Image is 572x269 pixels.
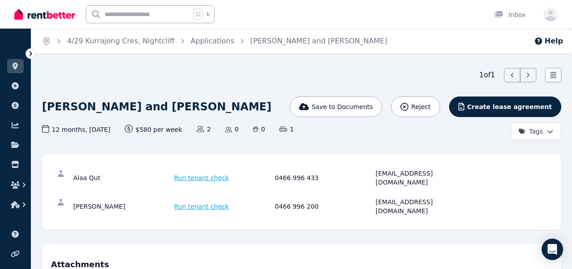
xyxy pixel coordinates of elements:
[311,102,373,111] span: Save to Documents
[467,102,552,111] span: Create lease agreement
[479,70,495,80] span: 1 of 1
[275,169,373,187] div: 0466 996 433
[174,202,229,211] span: Run tenant check
[253,125,265,134] span: 0
[42,100,271,114] h1: [PERSON_NAME] and [PERSON_NAME]
[73,169,172,187] div: Alaa Qut
[42,125,110,134] span: 12 months , [DATE]
[206,11,210,18] span: k
[125,125,182,134] span: $580 per week
[67,37,175,45] a: 4/29 Kurrajong Cres, Nightcliff
[225,125,239,134] span: 0
[518,127,543,136] span: Tags
[542,239,563,260] div: Open Intercom Messenger
[376,169,474,187] div: [EMAIL_ADDRESS][DOMAIN_NAME]
[191,37,235,45] a: Applications
[511,122,561,140] button: Tags
[174,173,229,182] span: Run tenant check
[197,125,211,134] span: 2
[376,198,474,215] div: [EMAIL_ADDRESS][DOMAIN_NAME]
[14,8,75,21] img: RentBetter
[31,29,398,54] nav: Breadcrumb
[73,198,172,215] div: [PERSON_NAME]
[534,36,563,46] button: Help
[494,10,526,19] div: Inbox
[391,97,440,117] button: Reject
[250,37,387,45] a: [PERSON_NAME] and [PERSON_NAME]
[449,97,561,117] button: Create lease agreement
[290,97,383,117] button: Save to Documents
[411,102,430,111] span: Reject
[275,198,373,215] div: 0466 996 200
[279,125,294,134] span: 1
